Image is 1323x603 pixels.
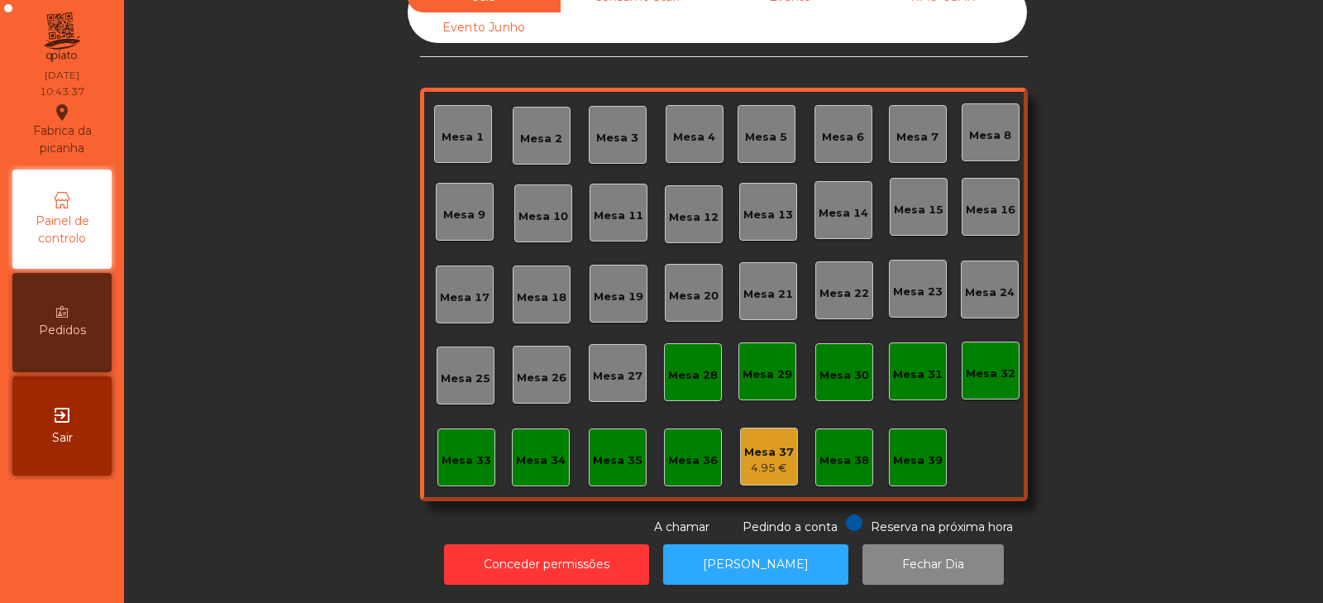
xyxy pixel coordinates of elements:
[743,286,793,303] div: Mesa 21
[516,452,566,469] div: Mesa 34
[969,127,1011,144] div: Mesa 8
[440,290,490,306] div: Mesa 17
[17,213,107,247] span: Painel de controlo
[13,103,111,157] div: Fabrica da picanha
[668,452,718,469] div: Mesa 36
[52,405,72,425] i: exit_to_app
[517,290,566,306] div: Mesa 18
[822,129,864,146] div: Mesa 6
[444,544,649,585] button: Conceder permissões
[52,429,73,447] span: Sair
[669,209,719,226] div: Mesa 12
[743,366,792,383] div: Mesa 29
[743,207,793,223] div: Mesa 13
[594,208,643,224] div: Mesa 11
[966,202,1015,218] div: Mesa 16
[745,129,787,146] div: Mesa 5
[40,84,84,99] div: 10:43:37
[654,519,709,534] span: A chamar
[669,288,719,304] div: Mesa 20
[894,202,943,218] div: Mesa 15
[668,367,718,384] div: Mesa 28
[966,366,1015,382] div: Mesa 32
[45,68,79,83] div: [DATE]
[862,544,1004,585] button: Fechar Dia
[819,367,869,384] div: Mesa 30
[744,460,794,476] div: 4.95 €
[443,207,485,223] div: Mesa 9
[517,370,566,386] div: Mesa 26
[819,285,869,302] div: Mesa 22
[518,208,568,225] div: Mesa 10
[896,129,939,146] div: Mesa 7
[442,129,484,146] div: Mesa 1
[819,452,869,469] div: Mesa 38
[52,103,72,122] i: location_on
[593,452,642,469] div: Mesa 35
[442,452,491,469] div: Mesa 33
[965,285,1015,301] div: Mesa 24
[893,366,943,383] div: Mesa 31
[408,12,561,43] div: Evento Junho
[743,519,838,534] span: Pedindo a conta
[593,368,642,385] div: Mesa 27
[594,289,643,305] div: Mesa 19
[39,322,86,339] span: Pedidos
[41,8,82,66] img: qpiato
[893,284,943,300] div: Mesa 23
[871,519,1013,534] span: Reserva na próxima hora
[663,544,848,585] button: [PERSON_NAME]
[819,205,868,222] div: Mesa 14
[520,131,562,147] div: Mesa 2
[673,129,715,146] div: Mesa 4
[744,444,794,461] div: Mesa 37
[441,371,490,387] div: Mesa 25
[893,452,943,469] div: Mesa 39
[596,130,638,146] div: Mesa 3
